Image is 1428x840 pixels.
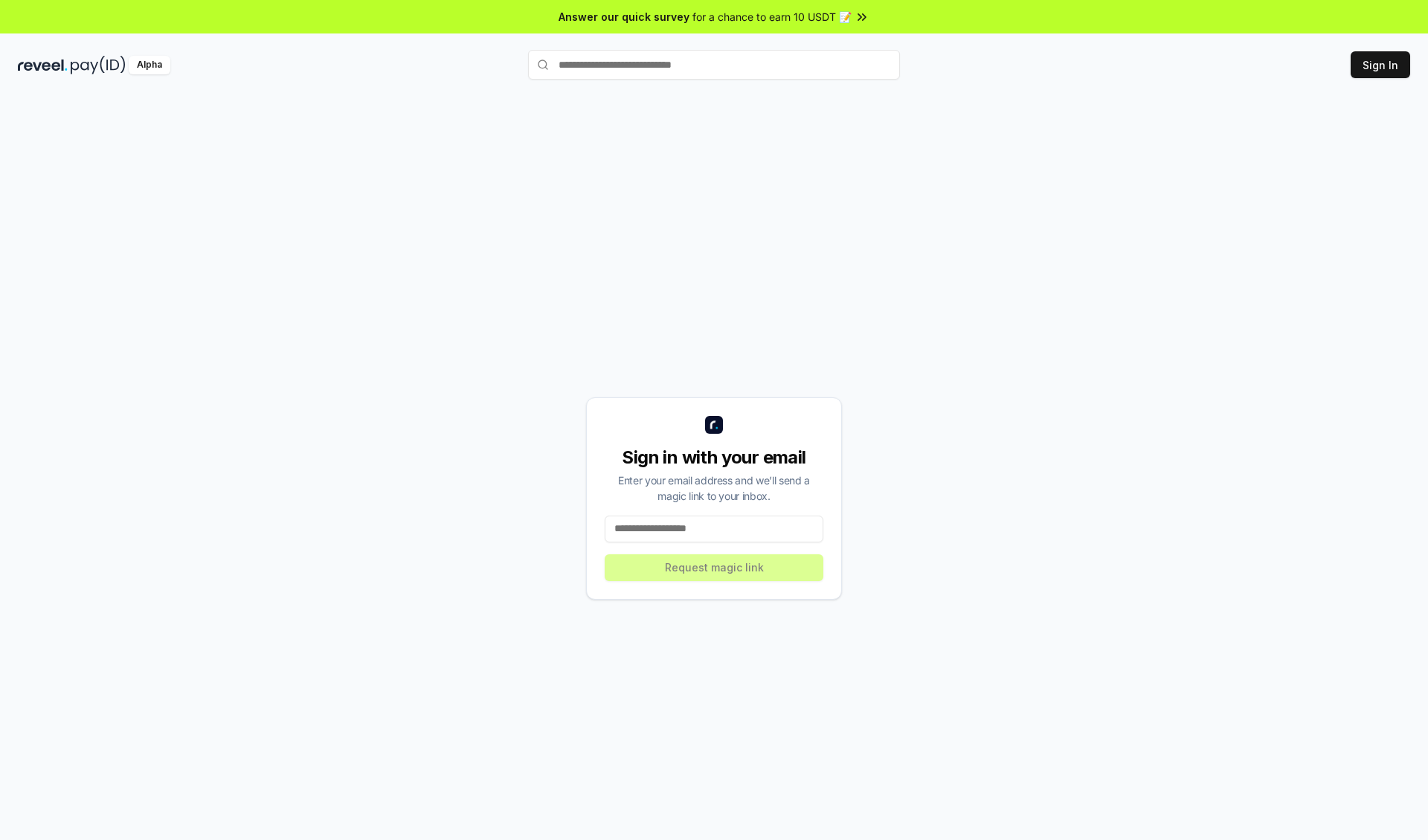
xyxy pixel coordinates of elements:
img: reveel_dark [18,56,68,74]
span: for a chance to earn 10 USDT 📝 [692,9,852,25]
div: Sign in with your email [605,446,823,469]
img: pay_id [71,56,126,74]
span: Answer our quick survey [559,9,689,25]
div: Alpha [129,56,170,74]
div: Enter your email address and we’ll send a magic link to your inbox. [605,472,823,504]
button: Sign In [1351,51,1410,78]
img: logo_small [705,416,723,434]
